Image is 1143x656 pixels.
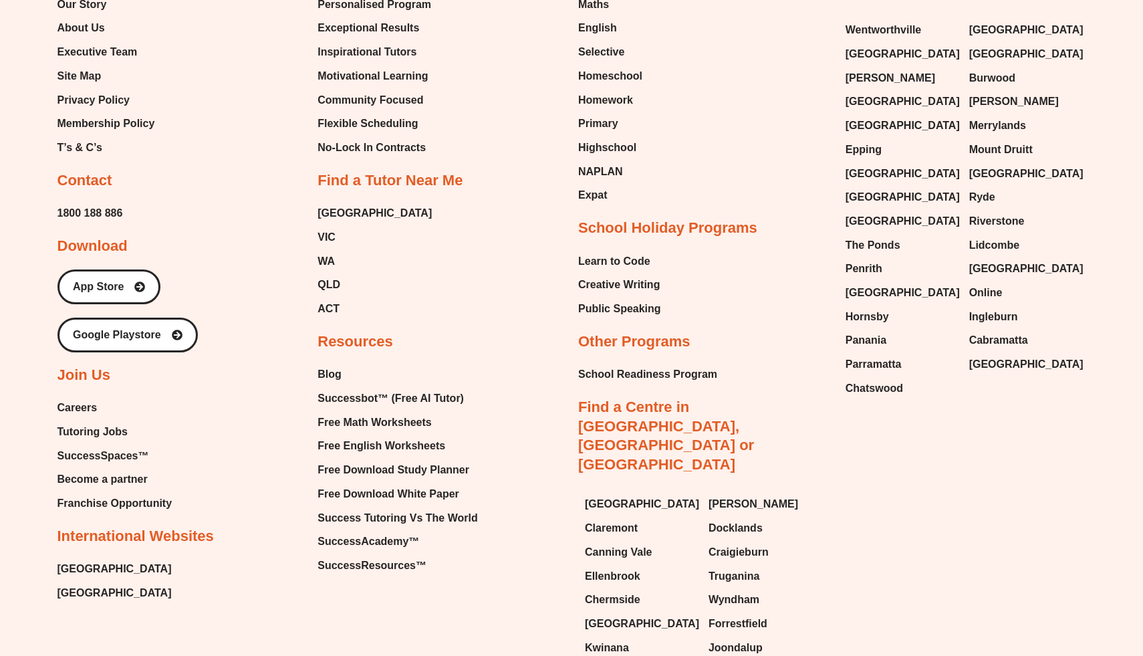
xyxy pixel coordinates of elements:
a: Chatswood [846,378,956,399]
a: [GEOGRAPHIC_DATA] [585,494,695,514]
span: SuccessResources™ [317,556,426,576]
span: Executive Team [57,42,138,62]
span: App Store [73,282,124,292]
span: Parramatta [846,354,902,374]
h2: Contact [57,171,112,191]
a: Inspirational Tutors [317,42,431,62]
span: [GEOGRAPHIC_DATA] [585,494,699,514]
a: Parramatta [846,354,956,374]
a: Wyndham [709,590,819,610]
span: [GEOGRAPHIC_DATA] [846,44,960,64]
span: Panania [846,330,886,350]
span: The Ponds [846,235,900,255]
a: Expat [578,185,642,205]
a: Craigieburn [709,542,819,562]
a: Flexible Scheduling [317,114,431,134]
a: [GEOGRAPHIC_DATA] [969,44,1079,64]
span: [GEOGRAPHIC_DATA] [846,92,960,112]
a: No-Lock In Contracts [317,138,431,158]
a: VIC [317,227,432,247]
a: Success Tutoring Vs The World [317,508,477,528]
span: [GEOGRAPHIC_DATA] [57,583,172,603]
a: Executive Team [57,42,155,62]
span: [GEOGRAPHIC_DATA] [846,211,960,231]
a: Riverstone [969,211,1079,231]
a: SuccessSpaces™ [57,446,172,466]
a: [GEOGRAPHIC_DATA] [846,92,956,112]
a: Homework [578,90,642,110]
span: Inspirational Tutors [317,42,416,62]
a: [GEOGRAPHIC_DATA] [317,203,432,223]
a: Site Map [57,66,155,86]
span: Successbot™ (Free AI Tutor) [317,389,464,409]
span: T’s & C’s [57,138,102,158]
span: Flexible Scheduling [317,114,418,134]
a: Tutoring Jobs [57,422,172,442]
a: Merrylands [969,116,1079,136]
span: [PERSON_NAME] [846,68,935,88]
a: Ingleburn [969,307,1079,327]
a: Hornsby [846,307,956,327]
span: Highschool [578,138,636,158]
span: Forrestfield [709,614,767,634]
span: Merrylands [969,116,1026,136]
a: Careers [57,398,172,418]
a: Mount Druitt [969,140,1079,160]
span: Selective [578,42,624,62]
span: SuccessAcademy™ [317,532,419,552]
h2: Join Us [57,366,110,385]
span: Google Playstore [73,330,161,340]
span: About Us [57,18,105,38]
a: Cabramatta [969,330,1079,350]
span: Ryde [969,187,995,207]
span: Membership Policy [57,114,155,134]
a: Public Speaking [578,299,661,319]
a: Epping [846,140,956,160]
a: Creative Writing [578,275,661,295]
span: [GEOGRAPHIC_DATA] [969,44,1084,64]
span: Ingleburn [969,307,1018,327]
a: Wentworthville [846,20,956,40]
a: Become a partner [57,469,172,489]
a: [GEOGRAPHIC_DATA] [846,164,956,184]
h2: Other Programs [578,332,690,352]
iframe: Chat Widget [914,505,1143,656]
span: Wentworthville [846,20,922,40]
span: Canning Vale [585,542,652,562]
span: Cabramatta [969,330,1028,350]
span: No-Lock In Contracts [317,138,426,158]
span: [GEOGRAPHIC_DATA] [846,283,960,303]
h2: Resources [317,332,393,352]
span: Wyndham [709,590,759,610]
a: App Store [57,269,160,304]
a: NAPLAN [578,162,642,182]
span: Free Download White Paper [317,484,459,504]
span: Epping [846,140,882,160]
span: Exceptional Results [317,18,419,38]
span: Primary [578,114,618,134]
span: Riverstone [969,211,1025,231]
a: Forrestfield [709,614,819,634]
span: [GEOGRAPHIC_DATA] [969,259,1084,279]
a: Primary [578,114,642,134]
a: [PERSON_NAME] [969,92,1079,112]
a: Selective [578,42,642,62]
span: Free English Worksheets [317,436,445,456]
span: WA [317,251,335,271]
span: Hornsby [846,307,889,327]
a: Exceptional Results [317,18,431,38]
a: [GEOGRAPHIC_DATA] [969,259,1079,279]
a: Free Download White Paper [317,484,477,504]
span: [GEOGRAPHIC_DATA] [969,164,1084,184]
span: NAPLAN [578,162,623,182]
a: Free English Worksheets [317,436,477,456]
span: [GEOGRAPHIC_DATA] [846,164,960,184]
span: Docklands [709,518,763,538]
a: Lidcombe [969,235,1079,255]
h2: International Websites [57,527,214,546]
a: Homeschool [578,66,642,86]
a: [GEOGRAPHIC_DATA] [585,614,695,634]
